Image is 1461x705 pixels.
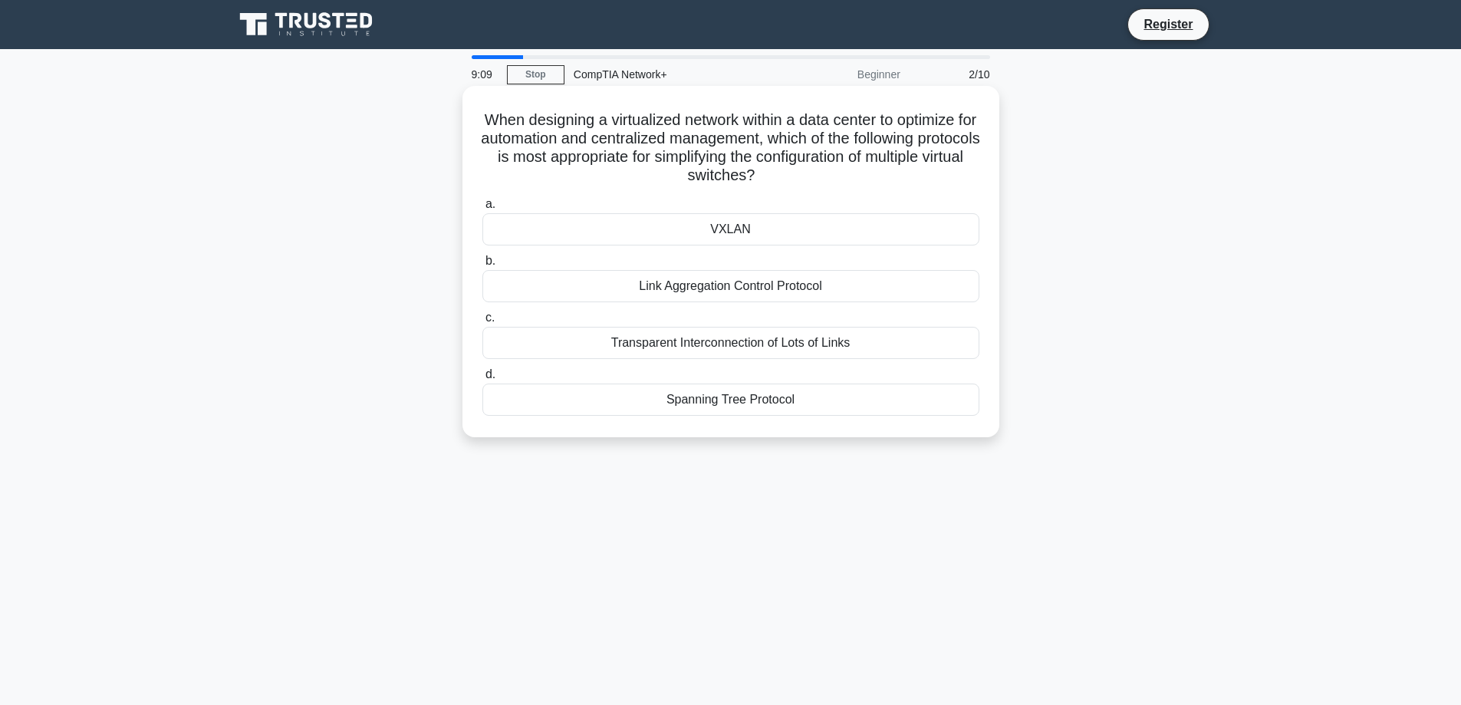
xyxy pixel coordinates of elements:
span: b. [485,254,495,267]
h5: When designing a virtualized network within a data center to optimize for automation and centrali... [481,110,981,186]
div: Beginner [775,59,910,90]
div: 9:09 [462,59,507,90]
a: Register [1134,15,1202,34]
div: Transparent Interconnection of Lots of Links [482,327,979,359]
div: VXLAN [482,213,979,245]
div: Spanning Tree Protocol [482,384,979,416]
div: Link Aggregation Control Protocol [482,270,979,302]
a: Stop [507,65,564,84]
span: c. [485,311,495,324]
div: CompTIA Network+ [564,59,775,90]
div: 2/10 [910,59,999,90]
span: a. [485,197,495,210]
span: d. [485,367,495,381]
